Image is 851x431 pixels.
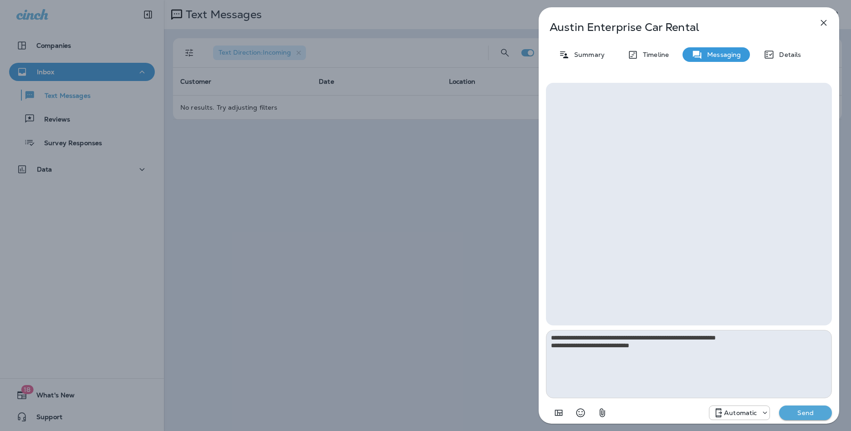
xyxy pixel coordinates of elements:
[638,51,669,58] p: Timeline
[571,404,590,422] button: Select an emoji
[724,409,757,416] p: Automatic
[550,21,798,34] p: Austin Enterprise Car Rental
[703,51,741,58] p: Messaging
[570,51,605,58] p: Summary
[779,406,832,420] button: Send
[786,409,825,417] p: Send
[775,51,801,58] p: Details
[550,404,568,422] button: Add in a premade template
